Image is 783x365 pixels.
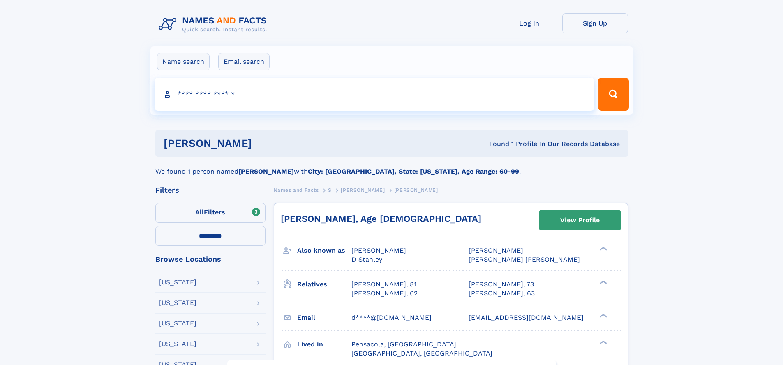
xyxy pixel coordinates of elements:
[351,256,382,263] span: D Stanley
[469,246,523,254] span: [PERSON_NAME]
[539,210,621,230] a: View Profile
[351,289,418,298] a: [PERSON_NAME], 62
[159,279,196,286] div: [US_STATE]
[497,13,562,33] a: Log In
[155,157,628,177] div: We found 1 person named with .
[370,139,620,149] div: Found 1 Profile In Our Records Database
[155,186,266,194] div: Filters
[598,339,607,345] div: ❯
[351,340,456,348] span: Pensacola, [GEOGRAPHIC_DATA]
[341,185,385,195] a: [PERSON_NAME]
[155,13,274,35] img: Logo Names and Facts
[274,185,319,195] a: Names and Facts
[297,337,351,351] h3: Lived in
[159,300,196,306] div: [US_STATE]
[157,53,210,70] label: Name search
[328,187,332,193] span: S
[155,78,595,111] input: search input
[598,78,628,111] button: Search Button
[351,246,406,254] span: [PERSON_NAME]
[155,256,266,263] div: Browse Locations
[159,341,196,347] div: [US_STATE]
[297,244,351,258] h3: Also known as
[598,313,607,318] div: ❯
[218,53,270,70] label: Email search
[469,280,534,289] a: [PERSON_NAME], 73
[469,256,580,263] span: [PERSON_NAME] [PERSON_NAME]
[297,311,351,325] h3: Email
[297,277,351,291] h3: Relatives
[164,138,371,149] h1: [PERSON_NAME]
[560,211,600,230] div: View Profile
[598,246,607,251] div: ❯
[469,289,535,298] a: [PERSON_NAME], 63
[195,208,204,216] span: All
[598,279,607,285] div: ❯
[351,280,416,289] a: [PERSON_NAME], 81
[394,187,438,193] span: [PERSON_NAME]
[341,187,385,193] span: [PERSON_NAME]
[469,314,584,321] span: [EMAIL_ADDRESS][DOMAIN_NAME]
[328,185,332,195] a: S
[159,320,196,327] div: [US_STATE]
[281,214,481,224] a: [PERSON_NAME], Age [DEMOGRAPHIC_DATA]
[238,167,294,175] b: [PERSON_NAME]
[308,167,519,175] b: City: [GEOGRAPHIC_DATA], State: [US_STATE], Age Range: 60-99
[562,13,628,33] a: Sign Up
[155,203,266,223] label: Filters
[351,349,492,357] span: [GEOGRAPHIC_DATA], [GEOGRAPHIC_DATA]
